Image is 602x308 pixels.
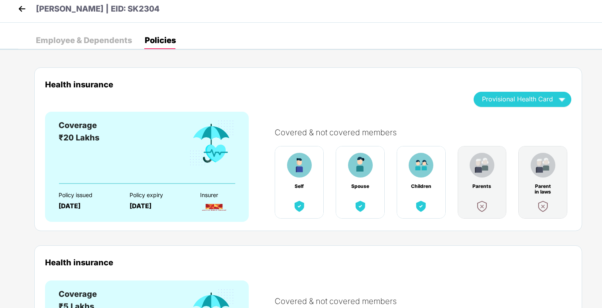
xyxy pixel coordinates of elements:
div: Spouse [350,184,371,189]
div: Health insurance [45,80,462,89]
div: [DATE] [130,202,187,210]
img: benefitCardImg [188,119,235,167]
p: [PERSON_NAME] | EID: SK2304 [36,3,159,15]
img: benefitCardImg [292,199,307,213]
div: Parents [472,184,492,189]
img: benefitCardImg [470,153,494,178]
img: benefitCardImg [409,153,433,178]
div: Health insurance [45,258,571,267]
img: benefitCardImg [348,153,373,178]
img: InsurerLogo [200,200,228,214]
div: Insurer [200,192,257,198]
div: Covered & not covered members [275,296,579,306]
img: wAAAAASUVORK5CYII= [555,92,569,106]
div: Parent in laws [533,184,553,189]
div: Children [411,184,431,189]
img: back [16,3,28,15]
img: benefitCardImg [475,199,489,213]
img: benefitCardImg [414,199,428,213]
div: Policy expiry [130,192,187,198]
img: benefitCardImg [287,153,312,178]
div: Policies [145,36,176,44]
span: ₹20 Lakhs [59,133,99,142]
div: Coverage [59,119,99,132]
img: benefitCardImg [353,199,368,213]
div: Covered & not covered members [275,128,579,137]
div: Employee & Dependents [36,36,132,44]
div: [DATE] [59,202,116,210]
button: Provisional Health Card [474,92,571,107]
span: Provisional Health Card [482,97,553,101]
img: benefitCardImg [531,153,555,178]
div: Policy issued [59,192,116,198]
img: benefitCardImg [536,199,550,213]
div: Coverage [59,288,97,300]
div: Self [289,184,310,189]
